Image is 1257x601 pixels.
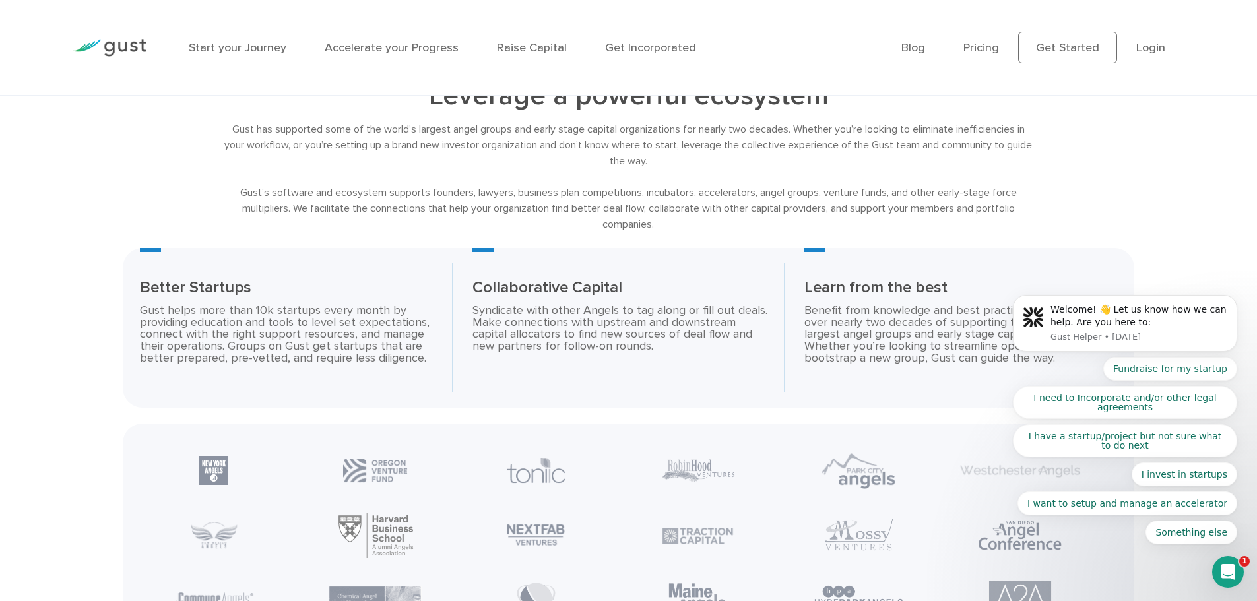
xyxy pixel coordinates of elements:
[123,78,1134,115] h2: Leverage a powerful ecosystem
[224,121,1033,232] div: Gust has supported some of the world’s largest angel groups and early stage capital organizations...
[957,463,1083,480] img: Westchester
[110,445,155,454] span: Messages
[507,524,565,546] img: Nextfab
[823,519,894,552] img: Mossy
[129,21,156,47] img: Profile image for Kellen
[343,459,408,483] img: Oregon
[26,26,103,45] img: logo
[1136,41,1165,55] a: Login
[154,21,181,47] img: Profile image for Robert
[27,293,221,321] div: How Does Publishing a Company Profile Work?
[227,21,251,45] div: Close
[27,224,107,238] span: Search for help
[963,41,999,55] a: Pricing
[205,172,221,188] img: Profile image for Gust Helper
[1239,556,1250,567] span: 1
[19,326,245,350] div: Applying to a specific group
[27,166,200,180] div: Ask a question
[507,458,565,484] img: Tonic
[901,41,925,55] a: Blog
[19,249,245,288] div: Will Gust Launch connect me with angel investors?
[209,445,230,454] span: Help
[979,518,1062,553] img: Conference
[27,331,221,345] div: Applying to a specific group
[605,41,696,55] a: Get Incorporated
[325,41,459,55] a: Accelerate your Progress
[19,288,245,326] div: How Does Publishing a Company Profile Work?
[1212,556,1244,588] iframe: Intercom live chat
[27,255,221,282] div: Will Gust Launch connect me with angel investors?
[804,276,1103,300] div: Learn from the best
[191,521,238,550] img: Angels
[331,513,420,558] img: Hbsaa Gray Small
[88,412,176,464] button: Messages
[19,350,245,389] div: How do I pay my [US_STATE] franchise taxes?
[27,180,200,194] div: AI Agent and team can help
[29,445,59,454] span: Home
[804,305,1103,364] div: Benefit from knowledge and best practices developed over nearly two decades of supporting the wor...
[472,305,771,352] div: Syndicate with other Angels to tag along or fill out deals. Make connections with upstream and do...
[179,21,206,47] img: Profile image for Launch
[26,116,238,139] p: How can we help?
[993,88,1257,565] iframe: Intercom notifications message
[661,459,735,482] img: Robinhood
[73,39,146,57] img: Gust Logo
[822,452,896,490] img: Park City
[497,41,567,55] a: Raise Capital
[140,276,438,300] div: Better Startups
[1018,32,1117,63] a: Get Started
[26,94,238,116] p: Hi there 👋
[140,305,438,364] div: Gust helps more than 10k startups every month by providing education and tools to level set expec...
[176,412,264,464] button: Help
[13,155,251,205] div: Ask a questionAI Agent and team can helpProfile image for Gust Helper
[19,218,245,244] button: Search for help
[189,41,286,55] a: Start your Journey
[661,528,734,544] img: Traction
[199,456,229,486] img: New York Angels
[472,276,771,300] div: Collaborative Capital
[27,356,221,383] div: How do I pay my [US_STATE] franchise taxes?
